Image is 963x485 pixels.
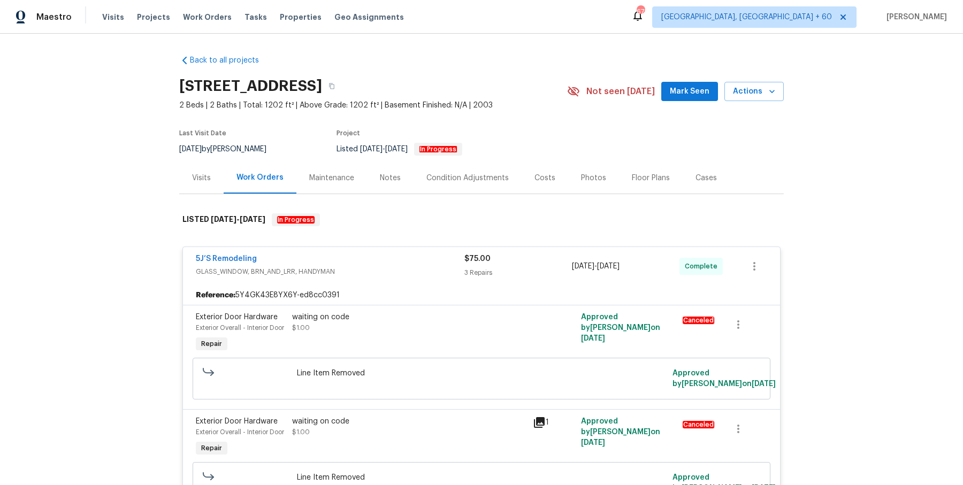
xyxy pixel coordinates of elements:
span: 2 Beds | 2 Baths | Total: 1202 ft² | Above Grade: 1202 ft² | Basement Finished: N/A | 2003 [179,100,567,111]
button: Mark Seen [661,82,718,102]
button: Actions [724,82,784,102]
button: Copy Address [322,76,341,96]
span: Last Visit Date [179,130,226,136]
span: Mark Seen [670,85,709,98]
span: $75.00 [464,255,491,263]
span: Repair [197,338,226,349]
div: Floor Plans [632,173,670,183]
div: Cases [695,173,717,183]
span: [PERSON_NAME] [882,12,947,22]
span: Repair [197,443,226,453]
div: Work Orders [236,172,284,183]
em: In Progress [419,145,457,153]
span: Exterior Overall - Interior Door [196,429,284,435]
span: Listed [337,145,462,153]
span: [GEOGRAPHIC_DATA], [GEOGRAPHIC_DATA] + 60 [661,12,832,22]
span: [DATE] [211,215,236,223]
span: Actions [733,85,775,98]
span: Geo Assignments [334,12,404,22]
span: Approved by [PERSON_NAME] on [581,418,660,446]
span: $1.00 [292,325,310,331]
span: Not seen [DATE] [586,86,655,97]
span: [DATE] [752,380,776,388]
span: Tasks [244,13,267,21]
span: [DATE] [581,335,605,342]
div: waiting on code [292,416,526,427]
span: - [572,261,620,272]
a: Back to all projects [179,55,282,66]
span: [DATE] [581,439,605,446]
span: Exterior Door Hardware [196,313,278,321]
h2: [STREET_ADDRESS] [179,81,322,91]
span: Complete [685,261,722,272]
span: Project [337,130,360,136]
span: Exterior Door Hardware [196,418,278,425]
span: - [211,215,265,223]
em: In Progress [277,216,315,224]
div: Photos [581,173,606,183]
span: - [360,145,408,153]
div: 5Y4GK43E8YX6Y-ed8cc0391 [183,286,780,305]
span: Projects [137,12,170,22]
span: Line Item Removed [297,368,667,379]
h6: LISTED [182,213,265,226]
div: 3 Repairs [464,267,572,278]
div: LISTED [DATE]-[DATE]In Progress [179,203,784,237]
span: [DATE] [385,145,408,153]
span: $1.00 [292,429,310,435]
span: Properties [280,12,322,22]
span: Visits [102,12,124,22]
b: Reference: [196,290,235,301]
span: [DATE] [240,215,265,223]
div: Notes [380,173,401,183]
span: Maestro [36,12,72,22]
div: Maintenance [309,173,354,183]
div: waiting on code [292,312,526,322]
span: Work Orders [183,12,232,22]
span: Line Item Removed [297,472,667,483]
em: Canceled [683,421,714,428]
div: Visits [192,173,211,183]
div: 1 [533,416,575,429]
span: [DATE] [179,145,202,153]
div: 671 [637,6,644,17]
em: Canceled [683,317,714,324]
span: [DATE] [572,263,594,270]
span: Approved by [PERSON_NAME] on [672,369,776,388]
span: [DATE] [360,145,383,153]
span: Approved by [PERSON_NAME] on [581,313,660,342]
span: [DATE] [597,263,620,270]
div: Costs [534,173,555,183]
a: 5J’S Remodeling [196,255,257,263]
div: Condition Adjustments [426,173,509,183]
span: GLASS_WINDOW, BRN_AND_LRR, HANDYMAN [196,266,464,277]
div: by [PERSON_NAME] [179,143,279,156]
span: Exterior Overall - Interior Door [196,325,284,331]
